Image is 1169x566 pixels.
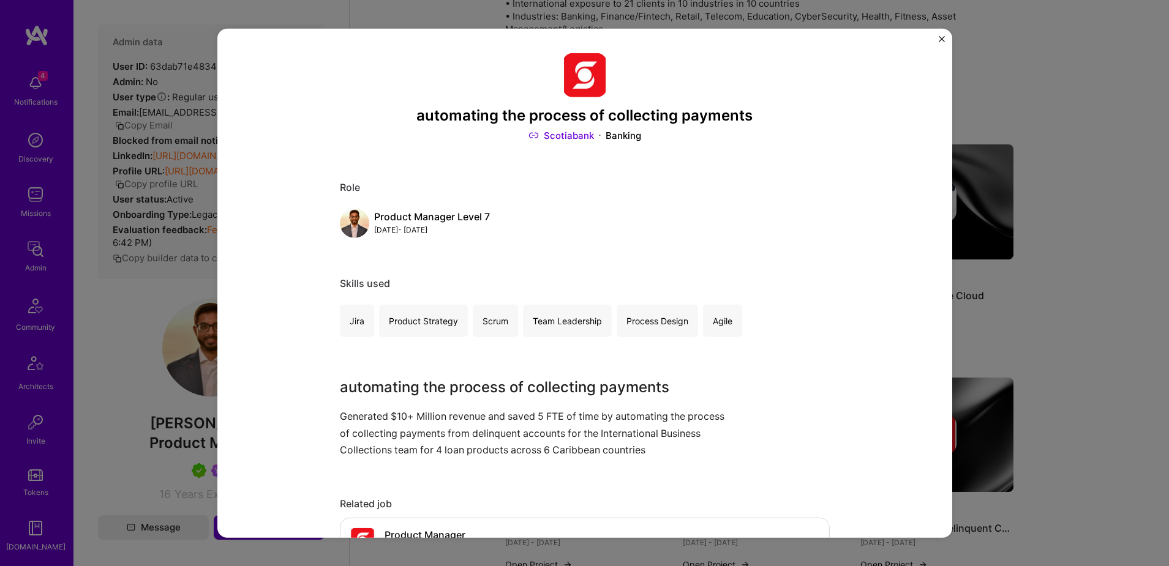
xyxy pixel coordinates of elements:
[563,53,607,97] img: Company logo
[340,408,738,458] p: Generated $10+ Million revenue and saved 5 FTE of time by automating the process of collecting pa...
[340,305,374,337] div: Jira
[340,181,830,194] div: Role
[340,376,738,398] h3: automating the process of collecting payments
[528,129,539,142] img: Link
[350,528,375,553] img: Company logo
[523,305,612,337] div: Team Leadership
[599,129,601,142] img: Dot
[374,223,490,236] div: [DATE] - [DATE]
[473,305,518,337] div: Scrum
[617,305,698,337] div: Process Design
[703,305,742,337] div: Agile
[379,305,468,337] div: Product Strategy
[340,106,830,124] h3: automating the process of collecting payments
[606,129,641,142] div: Banking
[385,529,501,541] h4: Product Manager
[939,35,945,48] button: Close
[374,210,490,223] div: Product Manager Level 7
[340,277,830,290] div: Skills used
[528,129,594,142] a: Scotiabank
[340,497,830,510] div: Related job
